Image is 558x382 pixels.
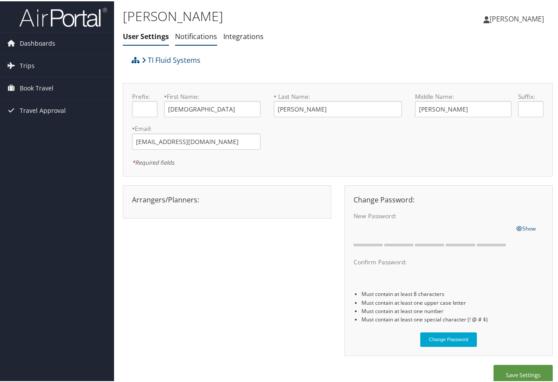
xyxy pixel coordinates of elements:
label: Middle Name: [415,91,511,100]
a: [PERSON_NAME] [483,4,553,31]
img: airportal-logo.png [19,6,107,26]
label: Suffix: [518,91,544,100]
span: Show [516,223,536,231]
div: Change Password: [347,193,550,204]
label: New Password: [354,210,510,219]
span: Trips [20,54,35,76]
label: Prefix: [132,91,157,100]
div: Arrangers/Planners: [125,193,329,204]
em: Required fields [132,157,174,165]
li: Must contain at least one special character (! @ # $) [361,314,544,322]
a: User Settings [123,30,169,40]
a: Notifications [175,30,217,40]
a: Show [516,222,536,231]
a: TI Fluid Systems [142,50,200,68]
span: [PERSON_NAME] [490,13,544,22]
label: Email: [132,123,261,132]
label: First Name: [164,91,260,100]
label: Last Name: [274,91,402,100]
a: Integrations [223,30,264,40]
label: Confirm Password: [354,256,510,265]
span: Travel Approval [20,98,66,120]
h1: [PERSON_NAME] [123,6,409,24]
li: Must contain at least 8 characters [361,288,544,297]
button: Change Password [420,331,477,346]
span: Book Travel [20,76,54,98]
li: Must contain at least one number [361,306,544,314]
li: Must contain at least one upper case letter [361,297,544,306]
span: Dashboards [20,31,55,53]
